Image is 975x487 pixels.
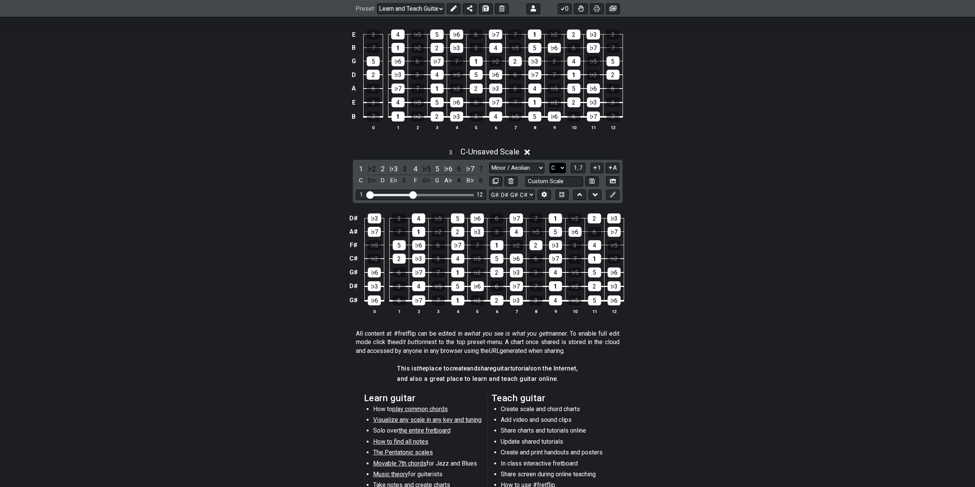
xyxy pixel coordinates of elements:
[583,123,603,131] th: 11
[549,227,562,237] div: 5
[549,240,562,250] div: ♭3
[431,43,444,53] div: 2
[567,56,580,66] div: 4
[471,295,484,305] div: ♭2
[588,254,601,264] div: 1
[397,364,578,373] h4: This is place to and guitar on the Internet,
[467,330,547,337] em: what you see is what you get
[556,190,569,200] button: Toggle horizontal chord view
[400,164,410,174] div: toggle scale degree
[486,123,505,131] th: 6
[587,30,600,39] div: ♭3
[574,3,588,14] button: Toggle Dexterity for all fretkits
[490,227,503,237] div: 3
[505,176,518,187] button: Delete
[373,426,482,437] li: Solo over
[608,267,621,277] div: ♭6
[412,213,425,223] div: 4
[489,70,502,80] div: ♭6
[431,213,445,223] div: ♭5
[466,123,486,131] th: 5
[489,84,502,93] div: ♭3
[528,112,541,121] div: 5
[451,240,464,250] div: ♭7
[567,112,580,121] div: 6
[471,267,484,277] div: ♭2
[470,70,483,80] div: 5
[431,70,444,80] div: 4
[529,213,542,223] div: 7
[510,254,523,264] div: ♭6
[574,164,583,171] span: 1..7
[356,330,619,355] p: All content at #fretflip can be edited in a manner. To enable full edit mode click the next to th...
[373,416,482,423] span: Visualize any scale in any key and tuning
[388,164,398,174] div: toggle scale degree
[411,56,424,66] div: 6
[443,164,453,174] div: toggle scale degree
[588,227,601,237] div: 6
[378,175,388,186] div: toggle pitch class
[477,365,493,372] em: share
[510,281,523,291] div: ♭7
[348,238,359,252] td: F♯
[607,213,621,223] div: ♭3
[389,307,409,315] th: 1
[412,227,425,237] div: 1
[476,175,486,186] div: toggle pitch class
[393,295,406,305] div: 6
[349,68,358,82] td: D
[397,375,578,383] h4: and also a great place to learn and teach guitar online.
[495,3,509,14] button: Delete
[432,295,445,305] div: 7
[447,3,460,14] button: Edit Preset
[529,240,542,250] div: 2
[373,438,428,445] span: How to find all notes
[489,190,535,200] select: Tuning
[368,254,381,264] div: ♭2
[399,427,451,434] span: the entire fretboard
[364,394,484,402] h2: Learn guitar
[509,112,522,121] div: ♭5
[509,43,522,53] div: ♭5
[606,190,619,200] button: First click edit preset to enable marker editing
[489,30,502,39] div: ♭7
[378,164,388,174] div: toggle scale degree
[450,70,463,80] div: ♭5
[510,267,523,277] div: ♭3
[569,254,582,264] div: 7
[606,163,619,173] button: A
[509,56,522,66] div: 2
[567,97,580,107] div: 2
[367,30,380,39] div: 3
[393,281,406,291] div: 3
[487,307,506,315] th: 6
[443,175,453,186] div: toggle pitch class
[450,84,463,93] div: ♭2
[348,225,359,238] td: A♯
[567,84,580,93] div: 5
[348,266,359,279] td: G♯
[421,175,431,186] div: toggle pitch class
[410,175,420,186] div: toggle pitch class
[569,295,582,305] div: ♭5
[608,240,621,250] div: ♭5
[411,70,424,80] div: 3
[528,70,541,80] div: ♭7
[529,295,542,305] div: 3
[509,70,522,80] div: 6
[585,176,598,187] button: Store user defined scale
[501,426,610,437] li: Share charts and tutorials online
[470,97,483,107] div: 6
[587,70,600,80] div: ♭2
[348,212,359,225] td: D♯
[510,240,523,250] div: ♭2
[349,41,358,54] td: B
[412,267,425,277] div: ♭7
[573,190,586,200] button: Move up
[471,281,484,291] div: ♭6
[546,307,565,315] th: 9
[367,175,377,186] div: toggle pitch class
[465,175,475,186] div: toggle pitch class
[396,338,425,346] em: edit button
[587,112,600,121] div: ♭7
